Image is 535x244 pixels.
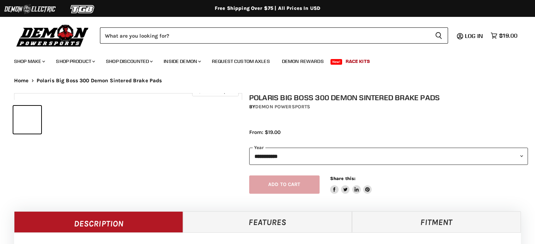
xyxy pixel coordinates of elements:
a: Fitment [352,211,521,232]
span: Click to expand [196,89,235,94]
button: Polaris Big Boss 300 Demon Sintered Brake Pads thumbnail [13,106,41,134]
span: From: $19.00 [249,129,281,135]
img: Demon Electric Logo 2 [4,2,56,16]
span: Share this: [330,176,355,181]
button: Search [429,27,448,44]
a: Shop Discounted [101,54,157,69]
img: TGB Logo 2 [56,2,109,16]
a: Demon Powersports [255,104,310,110]
select: year [249,148,528,165]
a: Home [14,78,29,84]
span: $19.00 [499,32,517,39]
a: Demon Rewards [277,54,329,69]
aside: Share this: [330,175,372,194]
a: Inside Demon [158,54,205,69]
a: Shop Product [51,54,99,69]
a: Log in [462,33,487,39]
a: Features [183,211,352,232]
a: Description [14,211,183,232]
div: by [249,103,528,111]
span: Log in [465,32,483,39]
a: $19.00 [487,31,521,41]
a: Request Custom Axles [207,54,275,69]
ul: Main menu [9,51,516,69]
form: Product [100,27,448,44]
input: Search [100,27,429,44]
a: Shop Make [9,54,49,69]
span: Polaris Big Boss 300 Demon Sintered Brake Pads [37,78,162,84]
img: Demon Powersports [14,23,91,48]
a: Race Kits [340,54,375,69]
button: Polaris Big Boss 300 Demon Sintered Brake Pads thumbnail [43,106,71,134]
h1: Polaris Big Boss 300 Demon Sintered Brake Pads [249,93,528,102]
span: New! [331,59,342,65]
